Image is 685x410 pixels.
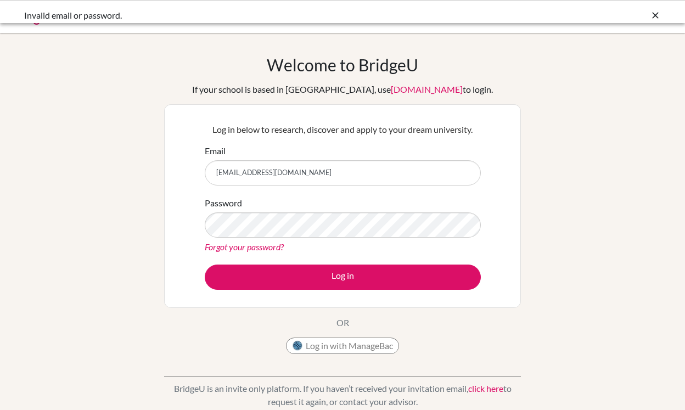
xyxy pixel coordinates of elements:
p: OR [336,316,349,329]
div: Invalid email or password. [24,9,496,22]
a: click here [468,383,503,394]
a: [DOMAIN_NAME] [391,84,463,94]
p: Log in below to research, discover and apply to your dream university. [205,123,481,136]
button: Log in [205,265,481,290]
h1: Welcome to BridgeU [267,55,418,75]
label: Email [205,144,226,158]
button: Log in with ManageBac [286,338,399,354]
p: BridgeU is an invite only platform. If you haven’t received your invitation email, to request it ... [164,382,521,408]
a: Forgot your password? [205,241,284,252]
label: Password [205,196,242,210]
div: If your school is based in [GEOGRAPHIC_DATA], use to login. [192,83,493,96]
